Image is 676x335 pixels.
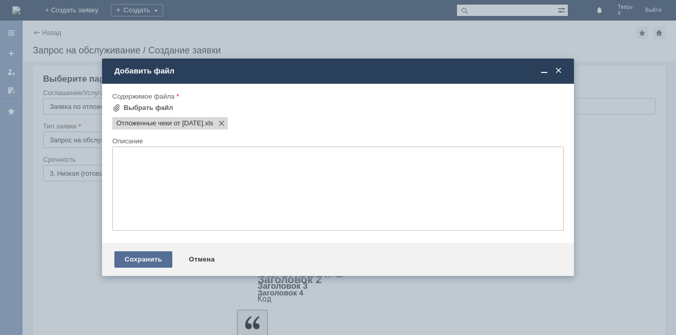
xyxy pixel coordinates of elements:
div: Выбрать файл [124,104,173,112]
div: Добавить файл [114,66,564,76]
div: Содержимое файла [112,93,562,100]
span: Закрыть [553,66,564,76]
span: Отложенные чеки от 26.08.25.xls [116,119,203,127]
span: Отложенные чеки от 26.08.25.xls [203,119,213,127]
div: Описание [112,138,562,144]
div: Добрый вечер! [4,4,150,12]
span: Свернуть (Ctrl + M) [539,66,549,76]
div: Прошу удалить отложенные чеки от [DATE] [4,12,150,21]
